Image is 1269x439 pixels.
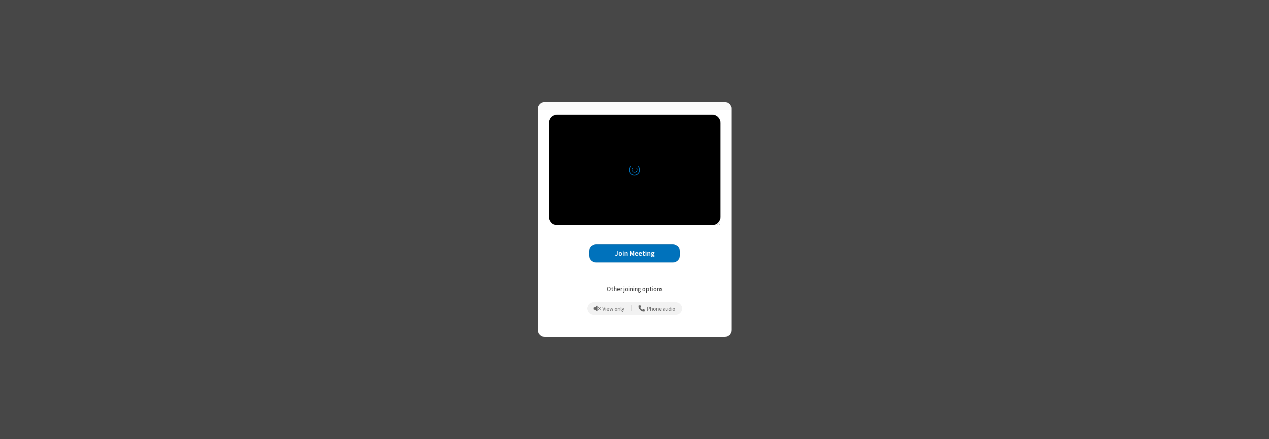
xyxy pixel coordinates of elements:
[589,244,680,262] button: Join Meeting
[591,302,627,315] button: Prevent echo when there is already an active mic and speaker in the room.
[647,306,675,312] span: Phone audio
[549,285,720,294] p: Other joining options
[636,302,678,315] button: Use your phone for mic and speaker while you view the meeting on this device.
[602,306,624,312] span: View only
[631,303,632,314] span: |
